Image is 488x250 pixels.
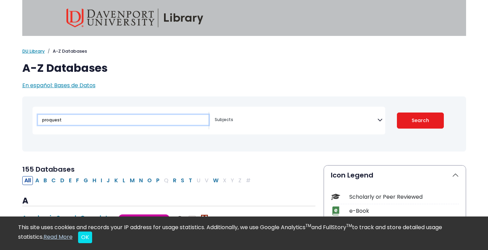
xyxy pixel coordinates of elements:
[74,176,81,185] button: Filter Results F
[305,223,311,228] sup: TM
[43,233,73,241] a: Read More
[66,9,203,27] img: Davenport University Library
[22,196,315,206] h3: A
[128,176,137,185] button: Filter Results M
[90,176,98,185] button: Filter Results H
[104,176,112,185] button: Filter Results J
[82,176,90,185] button: Filter Results G
[121,176,127,185] button: Filter Results L
[211,176,221,185] button: Filter Results W
[67,176,74,185] button: Filter Results E
[349,193,459,201] div: Scholarly or Peer Reviewed
[331,206,340,215] img: Icon e-Book
[22,176,33,185] button: All
[331,192,340,201] img: Icon Scholarly or Peer Reviewed
[187,176,194,185] button: Filter Results T
[145,176,154,185] button: Filter Results O
[22,213,112,222] a: Academic Search Complete
[176,215,183,222] img: Scholarly or Peer Reviewed
[22,48,45,54] a: DU Library
[18,223,470,243] div: This site uses cookies and records your IP address for usage statistics. Additionally, we use Goo...
[154,176,162,185] button: Filter Results P
[22,48,466,55] nav: breadcrumb
[99,176,104,185] button: Filter Results I
[171,176,178,185] button: Filter Results R
[45,48,87,55] li: A-Z Databases
[41,176,49,185] button: Filter Results B
[346,223,352,228] sup: TM
[118,214,170,222] span: Good Starting Point
[179,176,186,185] button: Filter Results S
[22,176,253,184] div: Alpha-list to filter by first letter of database name
[215,118,377,123] textarea: Search
[22,96,466,152] nav: Search filters
[189,215,196,222] img: Audio & Video
[22,81,96,89] a: En español: Bases de Datos
[137,176,145,185] button: Filter Results N
[49,176,58,185] button: Filter Results C
[58,176,66,185] button: Filter Results D
[33,176,41,185] button: Filter Results A
[78,232,92,243] button: Close
[38,115,209,125] input: Search database by title or keyword
[397,113,444,129] button: Submit for Search Results
[22,62,466,75] h1: A-Z Databases
[112,176,120,185] button: Filter Results K
[349,207,459,215] div: e-Book
[22,165,75,174] span: 155 Databases
[201,215,208,222] img: MeL (Michigan electronic Library)
[324,166,466,185] button: Icon Legend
